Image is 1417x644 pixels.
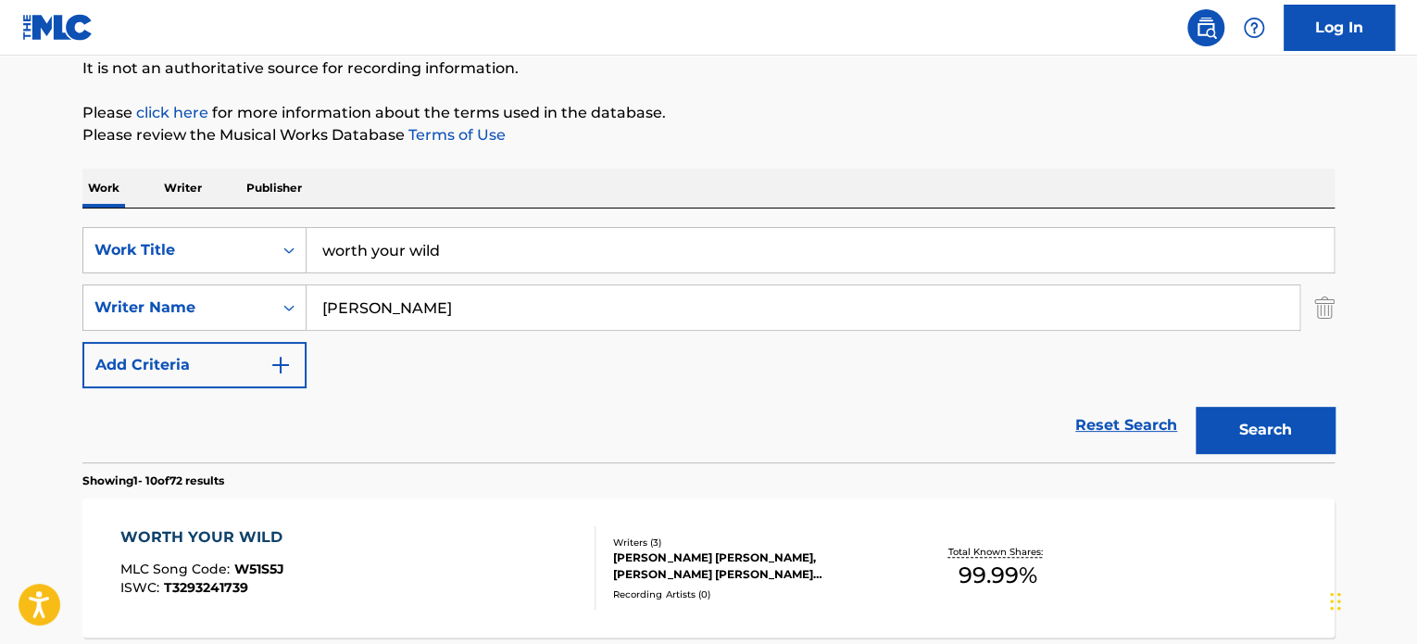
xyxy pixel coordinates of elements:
[120,526,292,549] div: WORTH YOUR WILD
[1314,284,1335,331] img: Delete Criterion
[1330,574,1341,629] div: Drag
[164,579,248,596] span: T3293241739
[94,297,261,319] div: Writer Name
[270,354,292,376] img: 9d2ae6d4665cec9f34b9.svg
[82,342,307,388] button: Add Criteria
[613,587,893,601] div: Recording Artists ( 0 )
[1235,9,1273,46] div: Help
[82,169,125,208] p: Work
[158,169,207,208] p: Writer
[1243,17,1265,39] img: help
[82,124,1335,146] p: Please review the Musical Works Database
[947,545,1047,559] p: Total Known Shares:
[136,104,208,121] a: click here
[241,169,307,208] p: Publisher
[82,473,224,489] p: Showing 1 - 10 of 72 results
[234,561,284,577] span: W51S5J
[94,239,261,261] div: Work Title
[1195,17,1217,39] img: search
[22,14,94,41] img: MLC Logo
[613,536,893,549] div: Writers ( 3 )
[82,499,1335,638] a: WORTH YOUR WILDMLC Song Code:W51S5JISWC:T3293241739Writers (3)[PERSON_NAME] [PERSON_NAME], [PERSO...
[1187,9,1224,46] a: Public Search
[120,579,164,596] span: ISWC :
[82,227,1335,462] form: Search Form
[1066,405,1186,446] a: Reset Search
[405,126,506,144] a: Terms of Use
[120,561,234,577] span: MLC Song Code :
[613,549,893,583] div: [PERSON_NAME] [PERSON_NAME], [PERSON_NAME] [PERSON_NAME] [PERSON_NAME]
[958,559,1036,592] span: 99.99 %
[82,102,1335,124] p: Please for more information about the terms used in the database.
[1196,407,1335,453] button: Search
[1324,555,1417,644] iframe: Chat Widget
[82,57,1335,80] p: It is not an authoritative source for recording information.
[1284,5,1395,51] a: Log In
